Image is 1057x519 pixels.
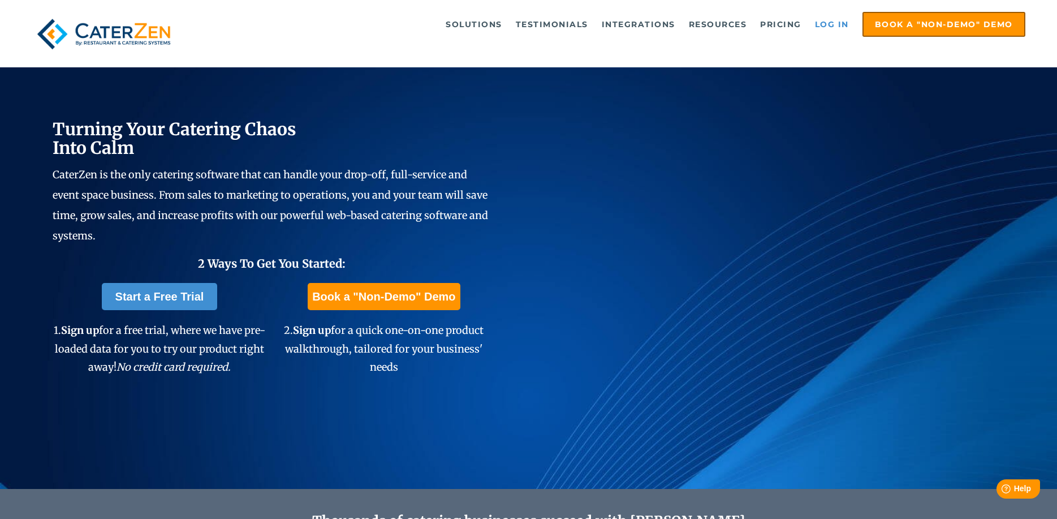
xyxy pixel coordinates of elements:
a: Book a "Non-Demo" Demo [308,283,460,310]
a: Resources [683,13,753,36]
span: Sign up [61,324,99,337]
div: Navigation Menu [201,12,1025,37]
a: Book a "Non-Demo" Demo [862,12,1025,37]
a: Log in [809,13,855,36]
span: 2 Ways To Get You Started: [198,256,346,271]
iframe: Help widget launcher [956,475,1045,507]
span: 2. for a quick one-on-one product walkthrough, tailored for your business' needs [284,324,484,374]
span: Turning Your Catering Chaos Into Calm [53,118,296,158]
span: 1. for a free trial, where we have pre-loaded data for you to try our product right away! [54,324,265,374]
a: Pricing [754,13,807,36]
span: Sign up [293,324,331,337]
span: CaterZen is the only catering software that can handle your drop-off, full-service and event spac... [53,168,488,242]
a: Solutions [440,13,508,36]
a: Start a Free Trial [102,283,218,310]
a: Testimonials [510,13,594,36]
img: caterzen [32,12,176,56]
em: No credit card required. [117,361,231,374]
a: Integrations [596,13,681,36]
